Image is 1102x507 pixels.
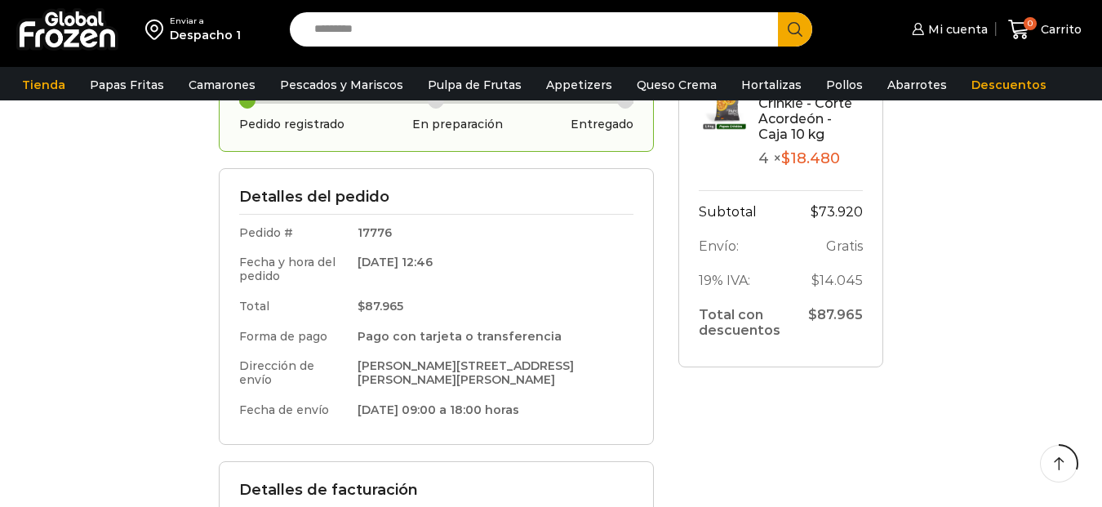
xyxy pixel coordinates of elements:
[239,482,633,500] h3: Detalles de facturación
[14,69,73,100] a: Tienda
[571,118,633,131] h3: Entregado
[811,273,863,288] span: 14.045
[699,297,799,347] th: Total con descuentos
[358,299,403,314] bdi: 87.965
[239,118,344,131] h3: Pedido registrado
[349,395,633,425] td: [DATE] 09:00 a 18:00 horas
[1024,17,1037,30] span: 0
[699,229,799,263] th: Envío:
[349,322,633,352] td: Pago con tarjeta o transferencia
[758,150,862,168] p: 4 ×
[798,229,862,263] td: Gratis
[781,149,790,167] span: $
[239,291,349,322] td: Total
[963,69,1055,100] a: Descuentos
[781,149,840,167] bdi: 18.480
[82,69,172,100] a: Papas Fritas
[170,27,241,43] div: Despacho 1
[879,69,955,100] a: Abarrotes
[239,189,633,207] h3: Detalles del pedido
[733,69,810,100] a: Hortalizas
[818,69,871,100] a: Pollos
[699,263,799,297] th: 19% IVA:
[349,214,633,247] td: 17776
[538,69,620,100] a: Appetizers
[239,247,349,291] td: Fecha y hora del pedido
[239,395,349,425] td: Fecha de envío
[1004,11,1086,49] a: 0 Carrito
[808,307,863,322] span: 87.965
[778,12,812,47] button: Search button
[758,79,852,142] a: Papas Fritas Crinkle - Corte Acordeón - Caja 10 kg
[349,247,633,291] td: [DATE] 12:46
[629,69,725,100] a: Queso Crema
[239,214,349,247] td: Pedido #
[358,299,365,314] span: $
[699,190,799,229] th: Subtotal
[239,351,349,394] td: Dirección de envío
[924,21,988,38] span: Mi cuenta
[239,322,349,352] td: Forma de pago
[145,16,170,43] img: address-field-icon.svg
[908,13,988,46] a: Mi cuenta
[808,307,817,322] span: $
[170,16,241,27] div: Enviar a
[420,69,530,100] a: Pulpa de Frutas
[180,69,264,100] a: Camarones
[811,204,819,220] span: $
[811,273,820,288] span: $
[349,351,633,394] td: [PERSON_NAME][STREET_ADDRESS][PERSON_NAME][PERSON_NAME]
[1037,21,1082,38] span: Carrito
[412,118,503,131] h3: En preparación
[811,204,863,220] bdi: 73.920
[272,69,411,100] a: Pescados y Mariscos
